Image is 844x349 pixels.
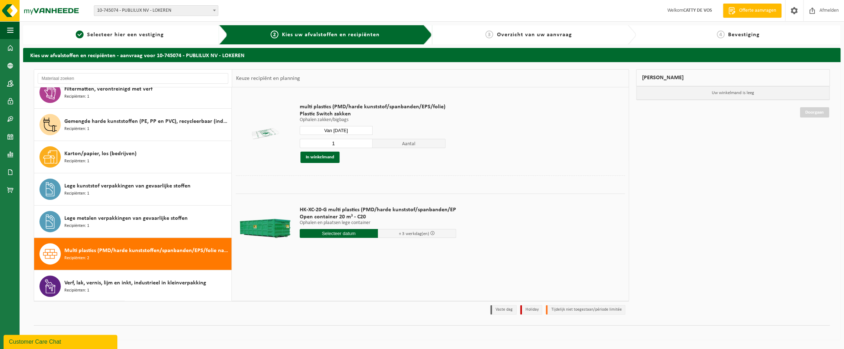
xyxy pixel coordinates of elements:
input: Selecteer datum [300,229,378,238]
span: Multi plastics (PMD/harde kunststoffen/spanbanden/EPS/folie naturel/folie gemengd) [64,246,230,255]
span: Recipiënten: 1 [64,126,89,132]
span: Offerte aanvragen [737,7,778,14]
button: In winkelmand [300,152,340,163]
span: Recipiënten: 1 [64,158,89,165]
span: 10-745074 - PUBLILUX NV - LOKEREN [94,5,218,16]
span: Kies uw afvalstoffen en recipiënten [282,32,380,38]
span: multi plastics (PMD/harde kunststof/spanbanden/EPS/folie) [300,103,445,110]
span: Selecteer hier een vestiging [87,32,164,38]
span: + 3 werkdag(en) [399,231,429,236]
span: Recipiënten: 1 [64,287,89,294]
span: Overzicht van uw aanvraag [497,32,572,38]
span: 10-745074 - PUBLILUX NV - LOKEREN [94,6,218,16]
li: Tijdelijk niet toegestaan/période limitée [546,305,625,315]
span: Lege metalen verpakkingen van gevaarlijke stoffen [64,214,188,223]
span: Lege kunststof verpakkingen van gevaarlijke stoffen [64,182,191,190]
li: Holiday [520,305,542,315]
p: Ophalen en plaatsen lege container [300,220,456,225]
div: Keuze recipiënt en planning [232,70,303,87]
li: Vaste dag [490,305,517,315]
input: Selecteer datum [300,126,373,135]
button: Karton/papier, los (bedrijven) Recipiënten: 1 [34,141,232,173]
span: HK-XC-20-G multi plastics (PMD/harde kunststof/spanbanden/EP [300,206,456,213]
button: Verf, lak, vernis, lijm en inkt, industrieel in kleinverpakking Recipiënten: 1 [34,270,232,302]
a: 1Selecteer hier een vestiging [27,31,213,39]
input: Materiaal zoeken [38,73,228,84]
span: Open container 20 m³ - C20 [300,213,456,220]
button: Gemengde harde kunststoffen (PE, PP en PVC), recycleerbaar (industrieel) Recipiënten: 1 [34,109,232,141]
span: Plastic Switch zakken [300,110,445,118]
span: Filtermatten, verontreinigd met verf [64,85,153,93]
button: Lege kunststof verpakkingen van gevaarlijke stoffen Recipiënten: 1 [34,173,232,206]
span: Recipiënten: 1 [64,223,89,229]
span: Gemengde harde kunststoffen (PE, PP en PVC), recycleerbaar (industrieel) [64,117,230,126]
span: 4 [717,31,725,38]
span: Bevestiging [728,32,760,38]
p: Uw winkelmand is leeg [636,86,829,100]
p: Ophalen zakken/bigbags [300,118,445,122]
span: Aantal [373,139,445,148]
button: Filtermatten, verontreinigd met verf Recipiënten: 1 [34,76,232,109]
strong: CATTY DE VOS [683,8,712,13]
a: Doorgaan [800,107,829,118]
span: 3 [485,31,493,38]
span: 2 [271,31,278,38]
h2: Kies uw afvalstoffen en recipiënten - aanvraag voor 10-745074 - PUBLILUX NV - LOKEREN [23,48,840,62]
span: Recipiënten: 1 [64,190,89,197]
span: Recipiënten: 2 [64,255,89,262]
a: Offerte aanvragen [723,4,781,18]
span: 1 [76,31,84,38]
div: [PERSON_NAME] [636,69,830,86]
button: Multi plastics (PMD/harde kunststoffen/spanbanden/EPS/folie naturel/folie gemengd) Recipiënten: 2 [34,238,232,270]
span: Verf, lak, vernis, lijm en inkt, industrieel in kleinverpakking [64,279,206,287]
button: Lege metalen verpakkingen van gevaarlijke stoffen Recipiënten: 1 [34,206,232,238]
span: Karton/papier, los (bedrijven) [64,149,137,158]
iframe: chat widget [4,333,119,349]
span: Recipiënten: 1 [64,93,89,100]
